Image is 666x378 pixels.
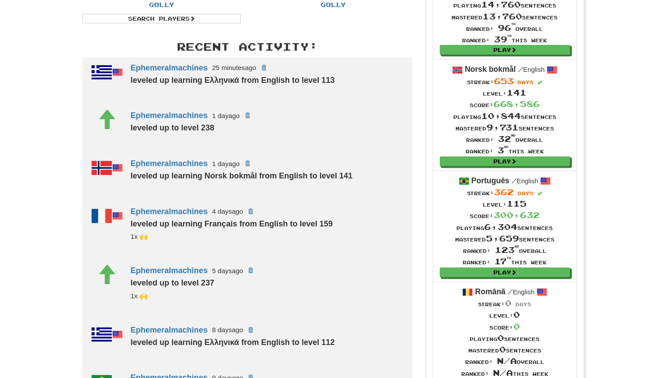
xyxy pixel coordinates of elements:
div: Ranked: overall [452,22,558,33]
span: 115 [507,199,526,208]
span: 6,304 [484,222,517,232]
strong: leveled up learning Ελληνικά from English to level 113 [131,76,335,85]
strong: leveled up learning Ελληνικά from English to level 112 [131,338,335,347]
strong: Português [471,176,509,185]
a: golly [320,1,346,8]
span: 653 [494,76,514,86]
small: 1 day ago [212,160,240,167]
div: Level: [453,87,556,98]
span: 0 [505,298,511,308]
strong: leveled up learning Français from English to level 159 [131,219,333,228]
div: Streak: [461,297,548,309]
strong: Norsk bokmål [465,65,516,74]
a: Ephemeralmachines [131,111,208,120]
div: Score: [461,321,548,332]
small: golly [131,233,148,240]
small: 4 days ago [212,208,243,215]
span: 32 [498,134,515,144]
strong: leveled up learning Norsk bokmål from English to level 141 [131,171,353,180]
a: Ephemeralmachines [131,325,208,334]
div: Streak: [453,75,556,87]
span: 0 [497,333,504,343]
small: English [508,289,534,296]
span: 13,760 [482,11,522,21]
strong: leveled up to level 237 [131,278,214,287]
div: Mastered sentences [453,122,556,133]
a: golly [149,1,174,8]
sup: th [507,34,511,37]
div: Ranked: this week [452,33,558,45]
sup: rd [504,145,508,148]
span: 9,731 [486,122,519,132]
span: 96 [498,23,515,33]
a: Play [440,45,570,55]
small: 25 minutes ago [212,64,256,71]
sup: th [511,22,515,26]
small: 5 days ago [212,267,243,274]
span: 123 [495,245,519,255]
span: 0 [513,322,520,331]
span: Streak includes today. [537,80,542,85]
span: 300,632 [493,210,540,220]
div: Score: [455,209,555,221]
a: Ephemeralmachines [131,159,208,168]
span: 17 [494,256,511,266]
sup: rd [515,245,519,248]
span: days [518,79,534,85]
span: 10,844 [481,111,521,121]
span: 668,586 [493,99,540,109]
div: Streak: [455,186,555,198]
h3: Recent Activity: [82,41,412,52]
span: / [518,65,523,73]
span: / [511,177,517,185]
span: days [515,301,531,307]
span: Streak includes today. [537,191,542,196]
span: N/A [493,368,513,378]
span: 141 [507,88,526,97]
div: Mastered sentences [455,233,555,244]
div: Level: [461,309,548,320]
div: Playing sentences [461,332,548,344]
a: Ephemeralmachines [131,63,208,72]
span: 362 [494,187,514,197]
small: golly [131,292,148,300]
a: Ephemeralmachines [131,207,208,215]
a: Play [440,156,570,166]
a: Ephemeralmachines [131,266,208,275]
span: N/A [497,356,517,366]
div: Playing sentences [455,221,555,233]
span: 5,659 [486,233,519,243]
div: Mastered sentences [452,11,558,22]
div: Ranked: this week [453,145,556,156]
span: / [508,288,513,296]
small: English [518,66,545,73]
div: Playing sentences [453,110,556,122]
div: Ranked: overall [455,244,555,256]
a: Play [440,267,570,277]
span: 39 [494,34,511,44]
span: days [518,190,534,196]
a: Search Players [82,14,241,23]
small: 8 days ago [212,326,243,334]
div: Ranked: overall [453,133,556,145]
small: English [511,178,538,185]
span: 0 [513,310,520,319]
div: Level: [455,198,555,209]
span: 0 [499,345,506,354]
strong: leveled up to level 238 [131,123,214,132]
div: Mastered sentences [461,344,548,355]
div: Ranked: overall [461,355,548,367]
strong: Română [475,287,505,296]
sup: th [507,256,511,259]
sup: nd [511,134,515,137]
small: 1 day ago [212,112,240,119]
div: Ranked: this week [455,256,555,267]
span: 3 [497,145,508,155]
div: Score: [453,98,556,110]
